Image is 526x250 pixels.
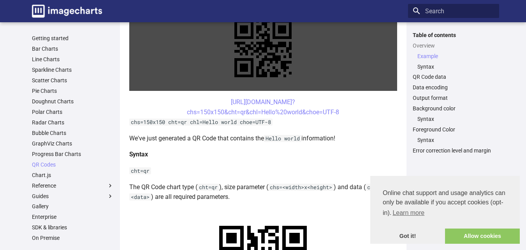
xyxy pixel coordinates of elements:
[413,73,494,80] a: QR Code data
[408,4,499,18] input: Search
[413,115,494,122] nav: Background color
[32,56,114,63] a: Line Charts
[417,137,494,144] a: Syntax
[413,84,494,91] a: Data encoding
[32,87,114,94] a: Pie Charts
[32,213,114,220] a: Enterprise
[413,53,494,70] nav: Overview
[264,135,301,142] code: Hello world
[129,167,151,174] code: cht=qr
[32,182,114,189] label: Reference
[29,2,105,21] a: Image-Charts documentation
[187,98,339,116] a: [URL][DOMAIN_NAME]?chs=150x150&cht=qr&chl=Hello%20world&choe=UTF-8
[32,77,114,84] a: Scatter Charts
[32,119,114,126] a: Radar Charts
[413,42,494,49] a: Overview
[370,229,445,244] a: dismiss cookie message
[32,172,114,179] a: Chart.js
[32,66,114,73] a: Sparkline Charts
[32,161,114,168] a: QR Codes
[32,234,114,241] a: On Premise
[197,184,219,191] code: cht=qr
[417,63,494,70] a: Syntax
[32,203,114,210] a: Gallery
[32,224,114,231] a: SDK & libraries
[32,193,114,200] label: Guides
[413,126,494,133] a: Foreground Color
[370,176,520,244] div: cookieconsent
[417,53,494,60] a: Example
[408,32,499,154] nav: Table of contents
[417,115,494,122] a: Syntax
[268,184,334,191] code: chs=<width>x<height>
[32,140,114,147] a: GraphViz Charts
[129,119,273,126] code: chs=150x150 cht=qr chl=Hello world choe=UTF-8
[413,94,494,101] a: Output format
[129,149,397,160] h4: Syntax
[32,108,114,115] a: Polar Charts
[32,129,114,137] a: Bubble Charts
[32,35,114,42] a: Getting started
[413,137,494,144] nav: Foreground Color
[413,147,494,154] a: Error correction level and margin
[129,133,397,144] p: We've just generated a QR Code that contains the information!
[391,207,426,219] a: learn more about cookies
[408,32,499,39] label: Table of contents
[129,182,397,202] p: The QR Code chart type ( ), size parameter ( ) and data ( ) are all required parameters.
[32,151,114,158] a: Progress Bar Charts
[32,98,114,105] a: Doughnut Charts
[32,45,114,52] a: Bar Charts
[383,188,507,219] span: Online chat support and usage analytics can only be available if you accept cookies (opt-in).
[413,105,494,112] a: Background color
[32,5,102,18] img: logo
[445,229,520,244] a: allow cookies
